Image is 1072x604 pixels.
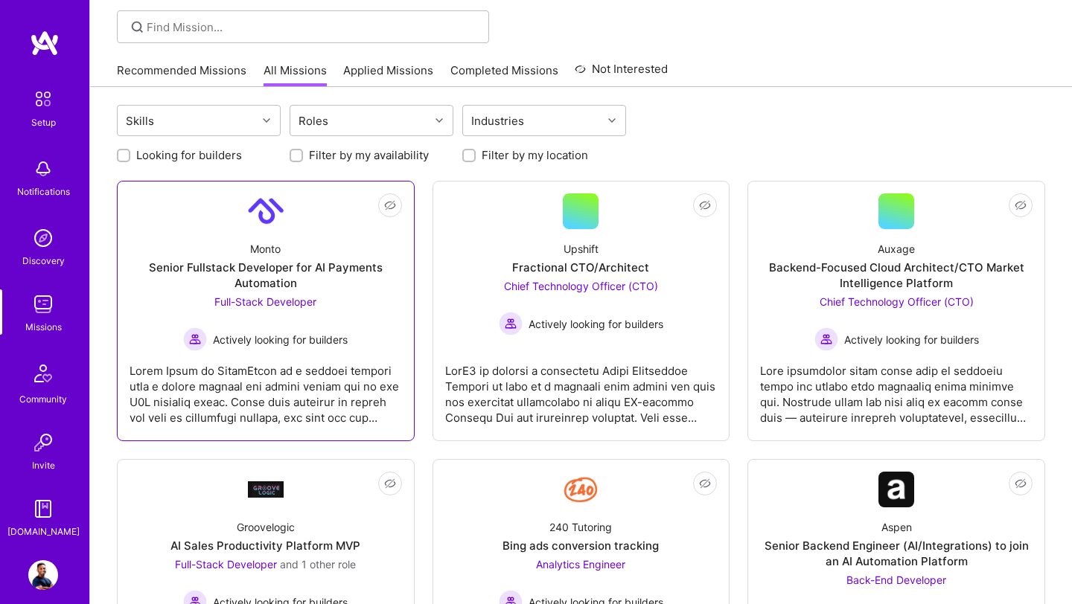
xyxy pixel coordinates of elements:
[564,241,599,257] div: Upshift
[28,560,58,590] img: User Avatar
[129,19,146,36] i: icon SearchGrey
[25,560,62,590] a: User Avatar
[183,327,207,351] img: Actively looking for builders
[699,478,711,489] i: icon EyeClosed
[28,223,58,253] img: discovery
[760,538,1033,569] div: Senior Backend Engineer (AI/Integrations) to join an AI Automation Platform
[22,253,65,269] div: Discovery
[435,117,443,124] i: icon Chevron
[175,558,277,571] span: Full-Stack Developer
[549,519,612,535] div: 240 Tutoring
[17,184,70,199] div: Notifications
[130,351,402,425] div: Lorem Ipsum do SitamEtcon ad e seddoei tempori utla e dolore magnaal eni admini veniam qui no exe...
[263,117,270,124] i: icon Chevron
[699,199,711,211] i: icon EyeClosed
[309,147,429,163] label: Filter by my availability
[878,241,915,257] div: Auxage
[878,472,914,507] img: Company Logo
[814,327,838,351] img: Actively looking for builders
[384,478,396,489] i: icon EyeClosed
[760,351,1033,425] div: Lore ipsumdolor sitam conse adip el seddoeiu tempo inc utlabo etdo magnaaliq enima minimve qui. N...
[117,62,246,87] a: Recommended Missions
[844,332,979,347] span: Actively looking for builders
[28,83,59,115] img: setup
[760,260,1033,291] div: Backend-Focused Cloud Architect/CTO Market Intelligence Platform
[820,295,974,308] span: Chief Technology Officer (CTO)
[881,519,912,535] div: Aspen
[136,147,242,163] label: Looking for builders
[536,558,625,571] span: Analytics Engineer
[499,312,523,335] img: Actively looking for builders
[214,295,316,308] span: Full-Stack Developer
[502,538,659,553] div: Bing ads conversion tracking
[28,154,58,184] img: bell
[28,289,58,319] img: teamwork
[248,481,284,497] img: Company Logo
[250,241,281,257] div: Monto
[512,260,649,275] div: Fractional CTO/Architect
[445,351,718,425] div: LorE3 ip dolorsi a consectetu Adipi Elitseddoe Tempori ut labo et d magnaali enim admini ven quis...
[264,62,327,87] a: All Missions
[529,316,663,332] span: Actively looking for builders
[482,147,588,163] label: Filter by my location
[19,391,67,407] div: Community
[130,260,402,291] div: Senior Fullstack Developer for AI Payments Automation
[170,538,360,553] div: AI Sales Productivity Platform MVP
[213,332,348,347] span: Actively looking for builders
[25,356,61,391] img: Community
[450,62,558,87] a: Completed Missions
[28,428,58,457] img: Invite
[30,30,60,57] img: logo
[760,193,1033,428] a: AuxageBackend-Focused Cloud Architect/CTO Market Intelligence PlatformChief Technology Officer (C...
[32,457,55,473] div: Invite
[122,110,158,132] div: Skills
[384,199,396,211] i: icon EyeClosed
[608,117,616,124] i: icon Chevron
[563,472,599,507] img: Company Logo
[1015,478,1027,489] i: icon EyeClosed
[575,60,668,87] a: Not Interested
[846,574,946,586] span: Back-End Developer
[295,110,332,132] div: Roles
[28,494,58,524] img: guide book
[25,319,62,335] div: Missions
[31,115,56,130] div: Setup
[343,62,433,87] a: Applied Missions
[130,193,402,428] a: Company LogoMontoSenior Fullstack Developer for AI Payments AutomationFull-Stack Developer Active...
[1015,199,1027,211] i: icon EyeClosed
[7,524,80,539] div: [DOMAIN_NAME]
[147,19,478,35] input: Find Mission...
[445,193,718,428] a: UpshiftFractional CTO/ArchitectChief Technology Officer (CTO) Actively looking for buildersActive...
[280,558,356,571] span: and 1 other role
[248,193,284,229] img: Company Logo
[237,519,295,535] div: Groovelogic
[468,110,528,132] div: Industries
[504,280,658,292] span: Chief Technology Officer (CTO)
